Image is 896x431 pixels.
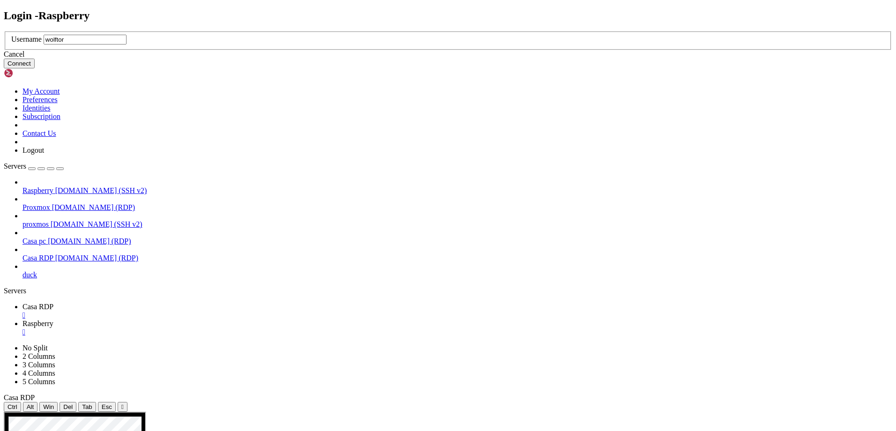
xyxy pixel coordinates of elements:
button: Connect [4,59,35,68]
li: duck [22,262,892,279]
div: Cancel [4,50,892,59]
a: 3 Columns [22,361,55,369]
a: duck [22,271,892,279]
a: Identities [22,104,51,112]
span: Casa pc [22,237,46,245]
li: Casa RDP [DOMAIN_NAME] (RDP) [22,245,892,262]
span: [DOMAIN_NAME] (RDP) [52,203,135,211]
a: 4 Columns [22,369,55,377]
span: [DOMAIN_NAME] (RDP) [55,254,138,262]
li: proxmos [DOMAIN_NAME] (SSH v2) [22,212,892,229]
button: Alt [23,402,38,412]
button: Esc [98,402,116,412]
div:  [121,403,124,410]
a: Casa RDP [DOMAIN_NAME] (RDP) [22,254,892,262]
span: [DOMAIN_NAME] (SSH v2) [51,220,142,228]
span: Esc [102,403,112,410]
a:  [22,311,892,320]
a: Proxmox [DOMAIN_NAME] (RDP) [22,203,892,212]
button: Win [39,402,58,412]
li: Proxmox [DOMAIN_NAME] (RDP) [22,195,892,212]
span: Casa RDP [22,254,53,262]
li: Raspberry [DOMAIN_NAME] (SSH v2) [22,178,892,195]
a:  [22,328,892,336]
a: 5 Columns [22,378,55,386]
span: proxmos [22,220,49,228]
span: [DOMAIN_NAME] (RDP) [48,237,131,245]
a: Contact Us [22,129,56,137]
a: Servers [4,162,64,170]
div: (0, 1) [4,12,7,20]
span: Servers [4,162,26,170]
a: Preferences [22,96,58,104]
x-row: Connecting [DOMAIN_NAME]... [4,4,774,12]
span: Win [43,403,54,410]
span: Tab [82,403,92,410]
a: Casa RDP [22,303,892,320]
a: Raspberry [DOMAIN_NAME] (SSH v2) [22,186,892,195]
span: Casa RDP [22,303,53,311]
li: Casa pc [DOMAIN_NAME] (RDP) [22,229,892,245]
img: Shellngn [4,68,58,78]
button:  [118,402,127,412]
label: Username [11,35,42,43]
span: Raspberry [22,320,53,327]
a: Casa pc [DOMAIN_NAME] (RDP) [22,237,892,245]
button: Del [60,402,76,412]
a: Subscription [22,112,60,120]
span: [DOMAIN_NAME] (SSH v2) [55,186,147,194]
h2: Login - Raspberry [4,9,892,22]
a: 2 Columns [22,352,55,360]
button: Ctrl [4,402,21,412]
a: Logout [22,146,44,154]
button: Tab [78,402,96,412]
span: Ctrl [7,403,17,410]
span: Raspberry [22,186,53,194]
a: My Account [22,87,60,95]
a: proxmos [DOMAIN_NAME] (SSH v2) [22,220,892,229]
span: duck [22,271,37,279]
span: Alt [27,403,34,410]
a: No Split [22,344,48,352]
span: Del [63,403,73,410]
span: Casa RDP [4,394,35,401]
span: Proxmox [22,203,50,211]
div: Servers [4,287,892,295]
a: Raspberry [22,320,892,336]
